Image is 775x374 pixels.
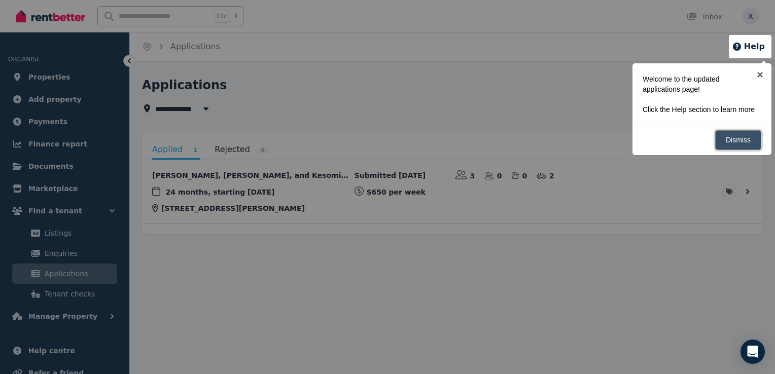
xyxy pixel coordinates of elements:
[643,74,755,94] p: Welcome to the updated applications page!
[741,340,765,364] div: Open Intercom Messenger
[732,41,765,53] button: Help
[643,104,755,115] p: Click the Help section to learn more
[749,63,771,86] a: ×
[715,130,761,150] a: Dismiss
